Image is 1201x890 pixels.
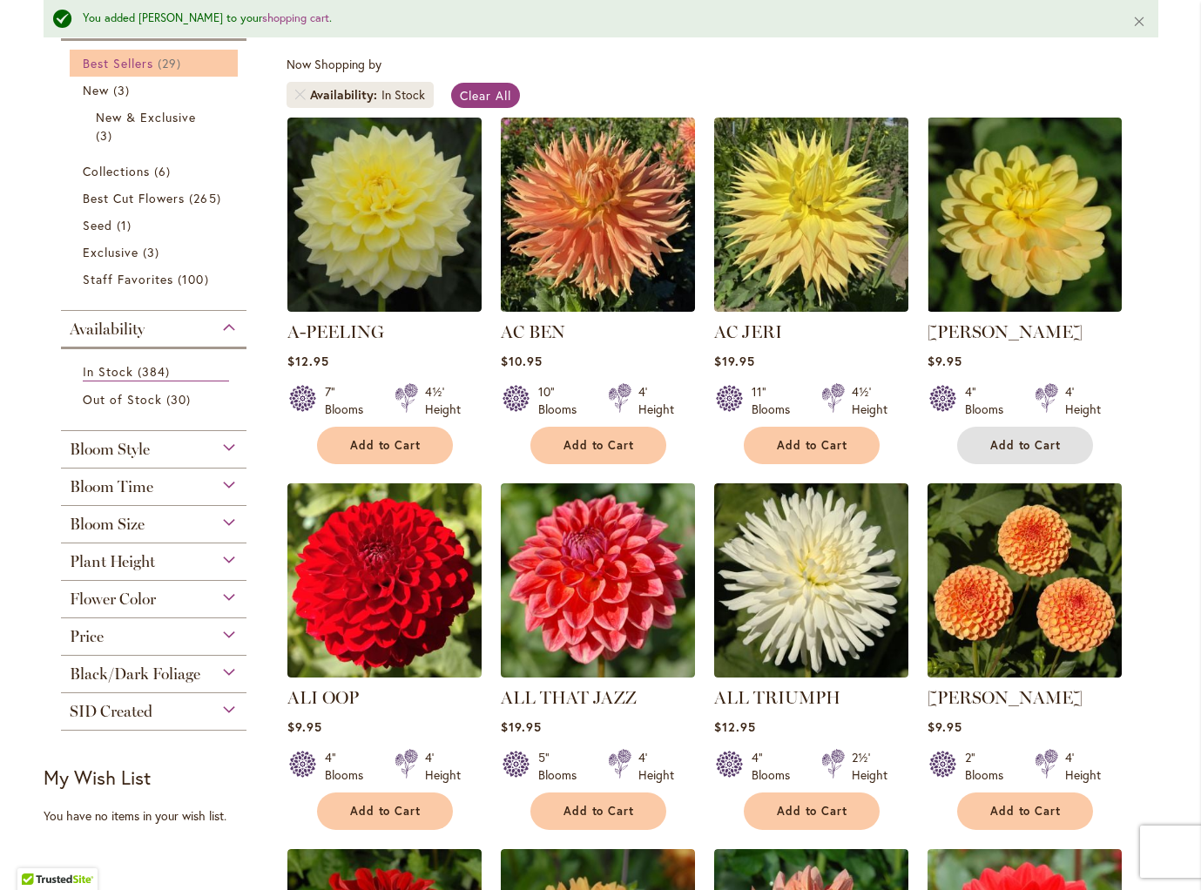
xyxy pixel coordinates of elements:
[501,299,695,315] a: AC BEN
[965,749,1014,784] div: 2" Blooms
[752,383,800,418] div: 11" Blooms
[425,383,461,418] div: 4½' Height
[714,118,908,312] img: AC Jeri
[83,82,109,98] span: New
[143,243,164,261] span: 3
[501,718,542,735] span: $19.95
[154,162,175,180] span: 6
[83,81,230,99] a: New
[178,270,213,288] span: 100
[744,792,880,830] button: Add to Cart
[714,353,755,369] span: $19.95
[852,749,887,784] div: 2½' Height
[501,321,565,342] a: AC BEN
[990,804,1062,819] span: Add to Cart
[714,687,840,708] a: ALL TRIUMPH
[287,687,359,708] a: ALI OOP
[928,664,1122,681] a: AMBER QUEEN
[158,54,186,72] span: 29
[350,804,422,819] span: Add to Cart
[563,804,635,819] span: Add to Cart
[13,828,62,877] iframe: Launch Accessibility Center
[295,90,306,100] a: Remove Availability In Stock
[451,83,520,108] a: Clear All
[83,54,230,72] a: Best Sellers
[317,427,453,464] button: Add to Cart
[287,118,482,312] img: A-Peeling
[928,687,1083,708] a: [PERSON_NAME]
[752,749,800,784] div: 4" Blooms
[138,362,174,381] span: 384
[928,353,962,369] span: $9.95
[287,483,482,678] img: ALI OOP
[70,627,104,646] span: Price
[70,320,145,339] span: Availability
[44,765,151,790] strong: My Wish List
[287,353,329,369] span: $12.95
[1065,749,1101,784] div: 4' Height
[381,86,425,104] div: In Stock
[83,391,163,408] span: Out of Stock
[777,804,848,819] span: Add to Cart
[325,383,374,418] div: 7" Blooms
[714,321,782,342] a: AC JERI
[83,244,138,260] span: Exclusive
[83,390,230,408] a: Out of Stock 30
[325,749,374,784] div: 4" Blooms
[350,438,422,453] span: Add to Cart
[287,56,381,72] span: Now Shopping by
[83,363,133,380] span: In Stock
[990,438,1062,453] span: Add to Cart
[928,299,1122,315] a: AHOY MATEY
[530,427,666,464] button: Add to Cart
[166,390,195,408] span: 30
[928,718,962,735] span: $9.95
[70,664,200,684] span: Black/Dark Foliage
[501,353,543,369] span: $10.95
[928,321,1083,342] a: [PERSON_NAME]
[530,792,666,830] button: Add to Cart
[714,718,756,735] span: $12.95
[70,552,155,571] span: Plant Height
[287,299,482,315] a: A-Peeling
[714,299,908,315] a: AC Jeri
[70,590,156,609] span: Flower Color
[501,687,637,708] a: ALL THAT JAZZ
[638,749,674,784] div: 4' Height
[928,483,1122,678] img: AMBER QUEEN
[425,749,461,784] div: 4' Height
[501,483,695,678] img: ALL THAT JAZZ
[744,427,880,464] button: Add to Cart
[83,189,230,207] a: Best Cut Flowers
[1065,383,1101,418] div: 4' Height
[714,483,908,678] img: ALL TRIUMPH
[714,664,908,681] a: ALL TRIUMPH
[117,216,136,234] span: 1
[96,126,117,145] span: 3
[777,438,848,453] span: Add to Cart
[287,718,322,735] span: $9.95
[83,271,174,287] span: Staff Favorites
[70,702,152,721] span: SID Created
[96,109,197,125] span: New & Exclusive
[83,162,230,180] a: Collections
[501,664,695,681] a: ALL THAT JAZZ
[83,163,151,179] span: Collections
[83,270,230,288] a: Staff Favorites
[852,383,887,418] div: 4½' Height
[83,55,154,71] span: Best Sellers
[83,243,230,261] a: Exclusive
[262,10,329,25] a: shopping cart
[501,118,695,312] img: AC BEN
[638,383,674,418] div: 4' Height
[460,87,511,104] span: Clear All
[44,807,276,825] div: You have no items in your wish list.
[70,515,145,534] span: Bloom Size
[538,383,587,418] div: 10" Blooms
[96,108,217,145] a: New &amp; Exclusive
[563,438,635,453] span: Add to Cart
[83,217,112,233] span: Seed
[287,664,482,681] a: ALI OOP
[287,321,384,342] a: A-PEELING
[83,10,1106,27] div: You added [PERSON_NAME] to your .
